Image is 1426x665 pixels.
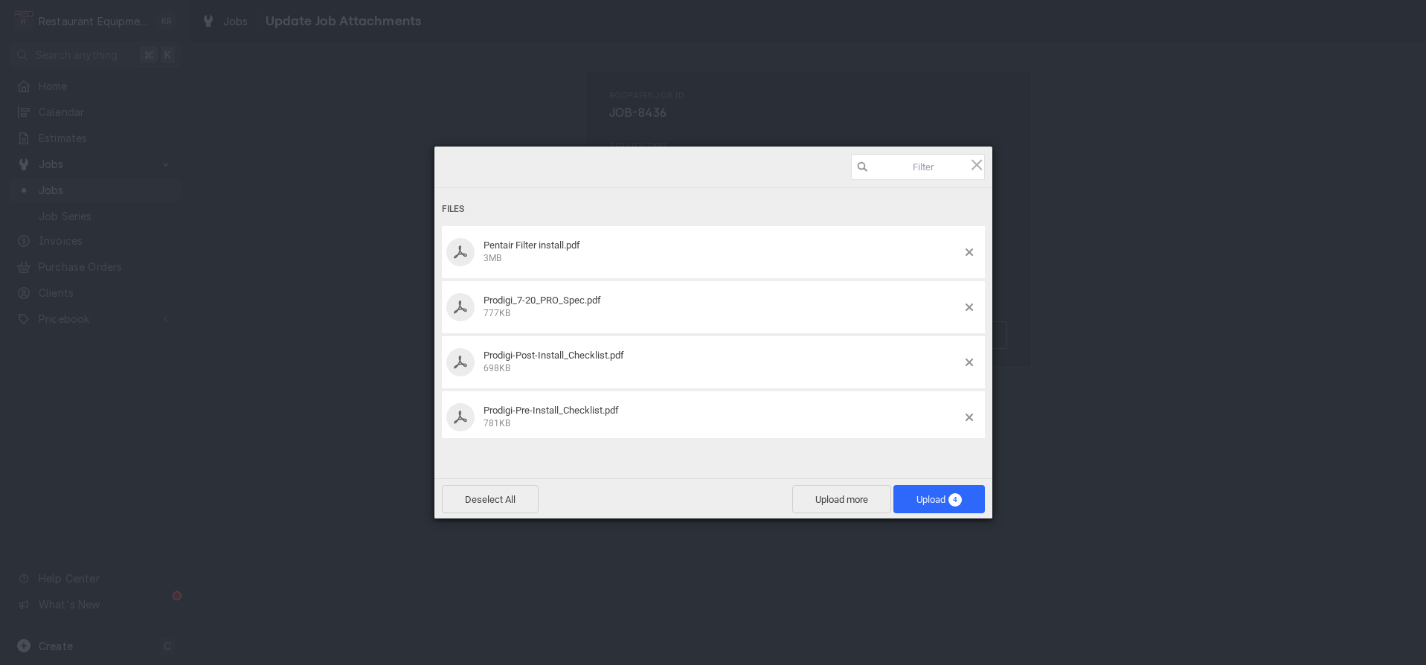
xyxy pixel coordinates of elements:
div: Prodigi-Pre-Install_Checklist.pdf [479,405,966,429]
div: Prodigi-Post-Install_Checklist.pdf [479,350,966,374]
span: Click here or hit ESC to close picker [969,156,985,173]
div: Prodigi_7-20_PRO_Spec.pdf [479,295,966,319]
span: 777KB [484,308,510,318]
span: Prodigi-Post-Install_Checklist.pdf [484,350,624,361]
span: 781KB [484,418,510,428]
span: Deselect All [442,485,539,513]
span: 698KB [484,363,510,373]
span: Upload more [792,485,891,513]
div: Pentair Filter install.pdf [479,240,966,264]
span: Upload [916,494,962,505]
div: Files [442,196,985,223]
span: 3MB [484,253,501,263]
span: Pentair Filter install.pdf [484,240,580,251]
span: Upload4 [893,485,985,513]
span: Prodigi-Pre-Install_Checklist.pdf [484,405,619,416]
input: Filter [851,154,985,180]
span: Prodigi_7-20_PRO_Spec.pdf [484,295,601,306]
span: 4 [948,493,962,507]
